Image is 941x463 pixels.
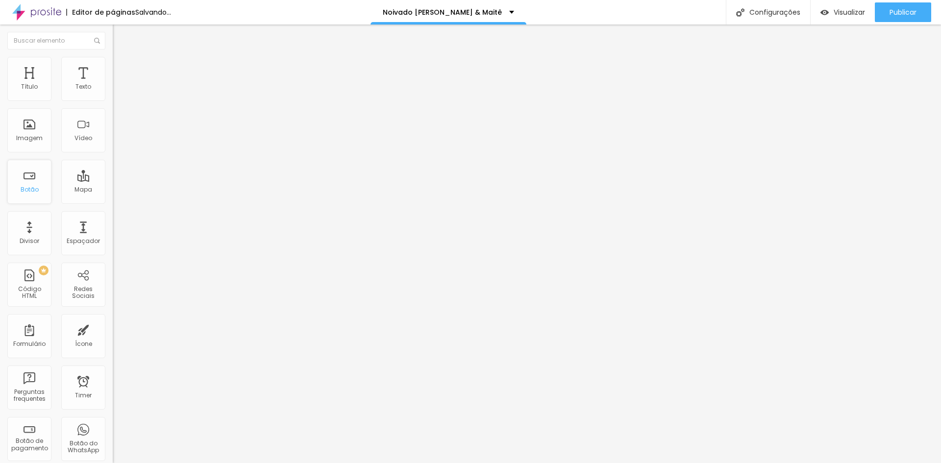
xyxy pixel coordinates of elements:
img: view-1.svg [820,8,829,17]
div: Timer [75,392,92,399]
img: Icone [94,38,100,44]
div: Texto [75,83,91,90]
span: Publicar [890,8,916,16]
input: Buscar elemento [7,32,105,49]
div: Redes Sociais [64,286,102,300]
div: Título [21,83,38,90]
div: Editor de páginas [66,9,135,16]
div: Imagem [16,135,43,142]
div: Espaçador [67,238,100,244]
span: Visualizar [834,8,865,16]
button: Publicar [875,2,931,22]
div: Botão do WhatsApp [64,440,102,454]
div: Botão de pagamento [10,438,49,452]
div: Perguntas frequentes [10,389,49,403]
div: Ícone [75,341,92,347]
div: Botão [21,186,39,193]
div: Código HTML [10,286,49,300]
div: Salvando... [135,9,171,16]
div: Vídeo [74,135,92,142]
img: Icone [736,8,744,17]
p: Noivado [PERSON_NAME] & Maitê [383,9,502,16]
div: Mapa [74,186,92,193]
button: Visualizar [811,2,875,22]
iframe: Editor [113,24,941,463]
div: Divisor [20,238,39,244]
div: Formulário [13,341,46,347]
